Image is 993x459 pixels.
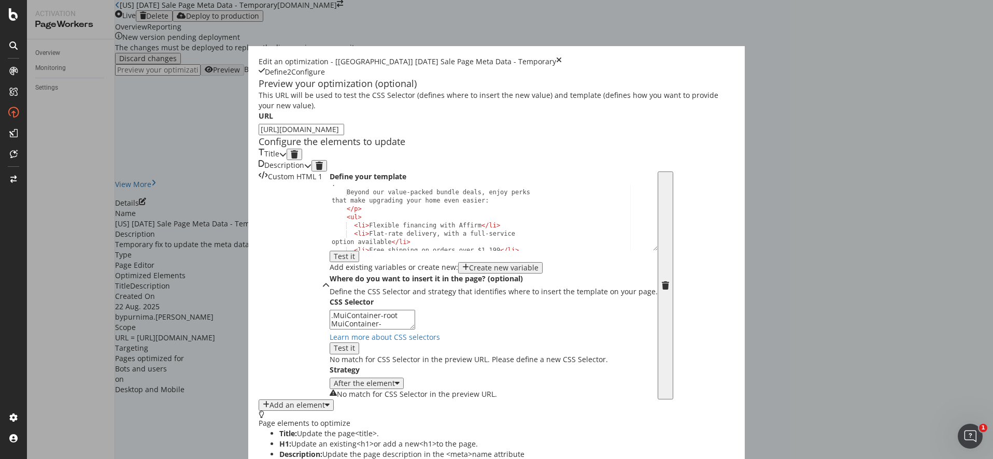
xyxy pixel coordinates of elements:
[259,135,734,149] div: Configure the elements to update
[279,449,322,459] strong: Description:
[259,90,734,111] div: This URL will be used to test the CSS Selector (defines where to insert the new value) and templa...
[330,365,360,375] label: Strategy
[419,439,436,449] span: <h1>
[330,297,374,307] label: CSS Selector
[330,310,415,329] textarea: .MuiContainer-root MuiContainer-maxWidthXl J7auJD__content css-1olbibf
[334,252,355,261] div: Test it
[279,428,734,439] li: Update the page .
[458,262,543,274] button: Create new variable
[265,67,287,77] div: Define
[958,424,983,449] iframe: Intercom live chat
[269,401,325,409] div: Add an element
[259,77,734,91] div: Preview your optimization (optional)
[330,354,658,365] div: No match for CSS Selector in the preview URL. Please define a new CSS Selector.
[259,124,344,135] input: https://www.example.com
[334,344,355,352] div: Test it
[330,251,359,262] button: Test it
[446,449,472,459] span: <meta>
[357,439,374,449] span: <h1>
[330,274,523,284] label: Where do you want to insert it in the page? (optional)
[259,111,273,121] label: URL
[330,171,406,182] label: Define your template
[259,418,734,428] div: Page elements to optimize
[264,149,279,160] div: Title
[268,171,322,399] div: Custom HTML 1
[355,428,377,438] span: <title>
[279,439,734,449] li: Update an existing or add a new to the page.
[330,342,359,354] button: Test it
[291,67,325,77] div: Configure
[279,439,291,449] strong: H1:
[264,160,304,171] div: Description
[334,379,395,388] div: After the element
[279,428,297,438] strong: Title:
[979,424,987,432] span: 1
[259,56,556,67] div: Edit an optimization - [[GEOGRAPHIC_DATA]] [DATE] Sale Page Meta Data - Temporary
[330,262,458,274] div: Add existing variables or create new:
[330,332,440,342] a: Learn more about CSS selectors
[556,56,562,67] div: times
[287,67,291,77] div: 2
[469,264,538,272] div: Create new variable
[337,389,497,399] div: No match for CSS Selector in the preview URL.
[259,399,334,411] button: Add an element
[330,378,404,389] button: After the element
[330,286,658,297] div: Define the CSS Selector and strategy that identifies where to insert the template on your page.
